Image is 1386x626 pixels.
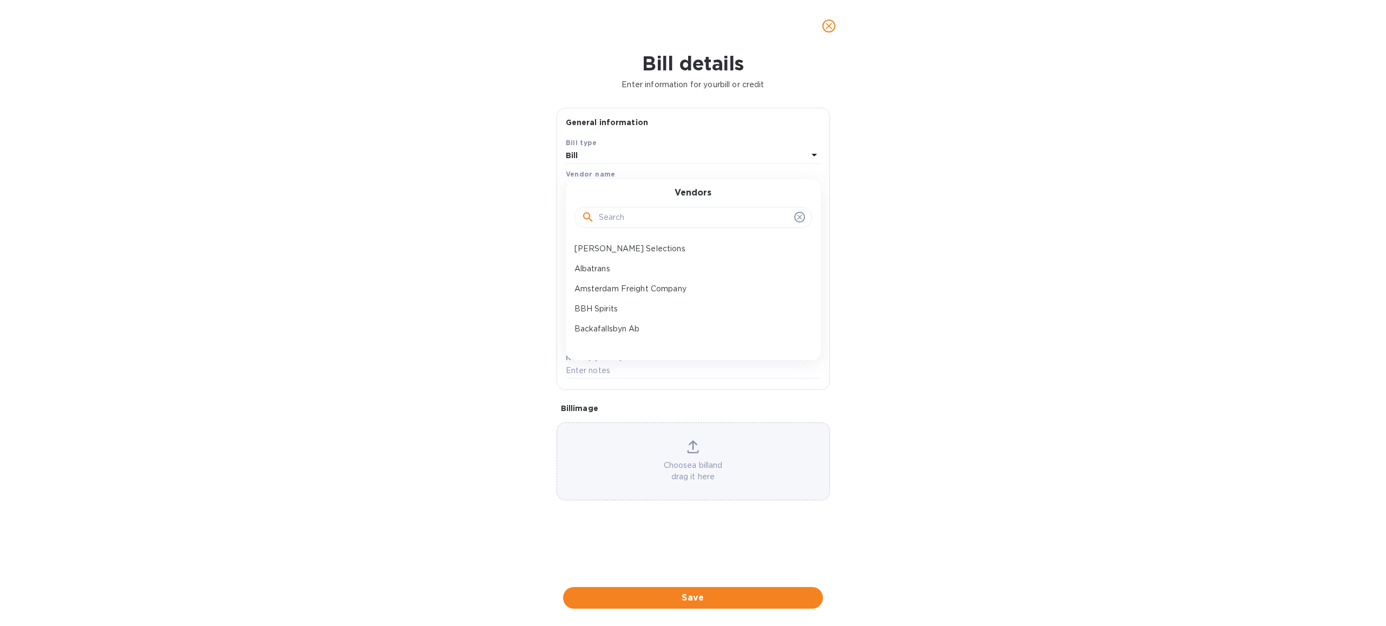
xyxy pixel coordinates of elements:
p: Backafallsbyn Ab [574,323,803,335]
input: Search [599,210,790,226]
p: Albatrans [574,263,803,275]
input: Enter notes [566,363,821,379]
h1: Bill details [9,52,1377,75]
p: Select vendor name [566,181,642,193]
p: BBH Spirits [574,303,803,315]
b: Vendor name [566,170,616,178]
p: Enter information for your bill or credit [9,79,1377,90]
p: Choose a bill and drag it here [557,460,829,482]
span: Save [572,591,814,604]
b: General information [566,118,649,127]
b: Bill type [566,139,597,147]
p: [PERSON_NAME] Selections [574,243,803,255]
label: Notes (optional) [566,355,623,361]
button: close [816,13,842,39]
p: Bill image [561,403,826,414]
b: Bill [566,151,578,160]
h3: Vendors [675,188,711,198]
button: Save [563,587,823,609]
p: Amsterdam Freight Company [574,283,803,295]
